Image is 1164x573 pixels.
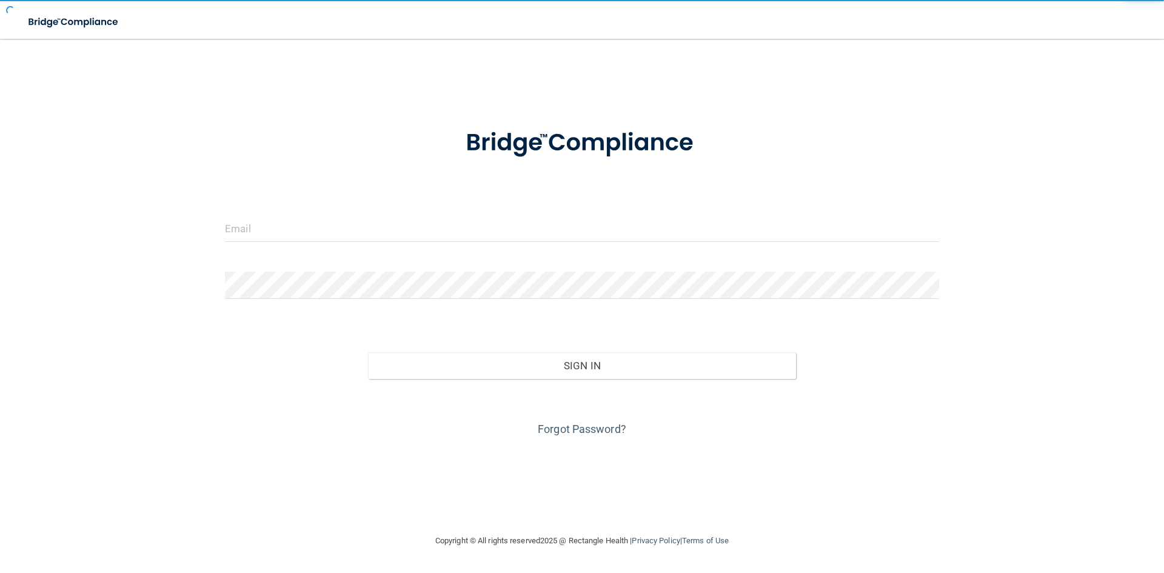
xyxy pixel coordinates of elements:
input: Email [225,215,939,242]
button: Sign In [368,352,797,379]
a: Terms of Use [682,536,729,545]
a: Forgot Password? [538,423,626,435]
img: bridge_compliance_login_screen.278c3ca4.svg [18,10,130,35]
div: Copyright © All rights reserved 2025 @ Rectangle Health | | [361,521,803,560]
img: bridge_compliance_login_screen.278c3ca4.svg [441,112,723,175]
a: Privacy Policy [632,536,680,545]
